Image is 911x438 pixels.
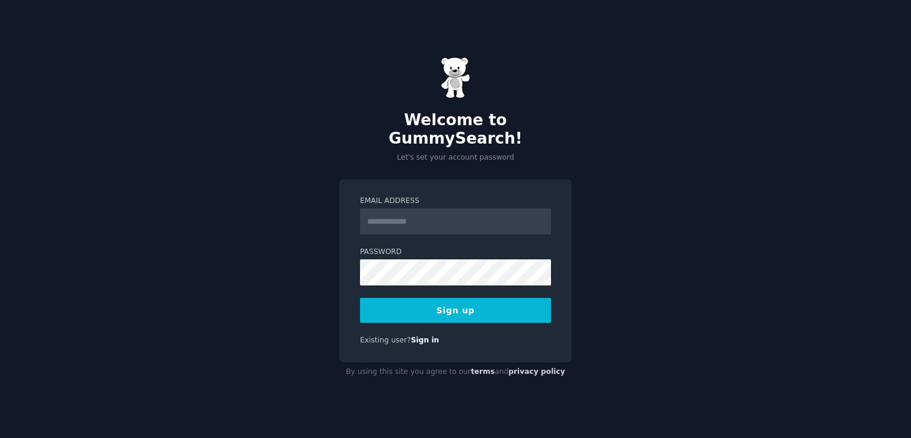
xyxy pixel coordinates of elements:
img: Gummy Bear [441,57,470,99]
a: Sign in [411,336,439,344]
h2: Welcome to GummySearch! [339,111,572,148]
p: Let's set your account password [339,153,572,163]
a: terms [471,367,495,376]
label: Email Address [360,196,551,207]
a: privacy policy [508,367,565,376]
label: Password [360,247,551,258]
div: By using this site you agree to our and [339,363,572,382]
span: Existing user? [360,336,411,344]
button: Sign up [360,298,551,323]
